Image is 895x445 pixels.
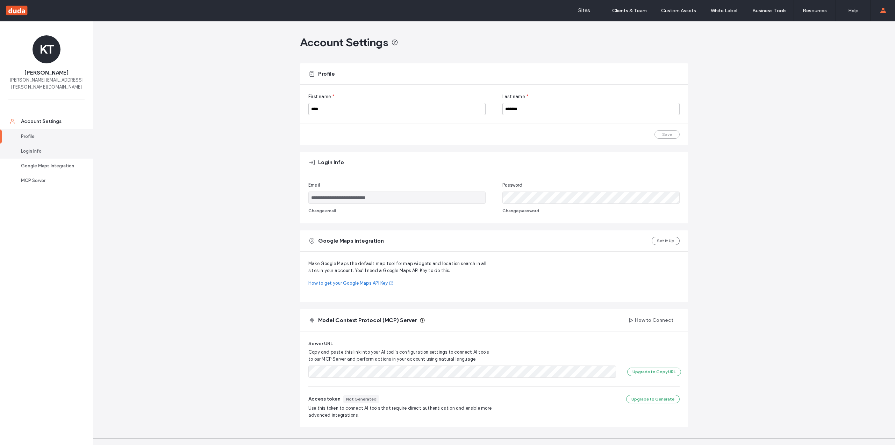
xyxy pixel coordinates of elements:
[33,35,60,63] div: KT
[318,70,335,78] span: Profile
[24,69,69,77] span: [PERSON_NAME]
[308,340,333,347] span: Server URL
[502,207,539,215] button: Change password
[502,192,680,204] input: Password
[502,103,680,115] input: Last name
[652,237,680,245] button: Set it Up
[318,317,417,324] span: Model Context Protocol (MCP) Server
[308,280,494,287] a: How to get your Google Maps API Key
[308,207,336,215] button: Change email
[346,396,377,402] div: Not Generated
[308,93,331,100] span: First name
[848,8,859,14] label: Help
[622,315,680,326] button: How to Connect
[8,77,85,91] span: [PERSON_NAME][EMAIL_ADDRESS][PERSON_NAME][DOMAIN_NAME]
[16,5,30,11] span: Help
[308,182,320,189] span: Email
[308,192,486,204] input: Email
[578,7,590,14] label: Sites
[21,162,78,169] div: Google Maps Integration
[318,159,344,166] span: Login Info
[803,8,827,14] label: Resources
[308,405,493,419] span: Use this token to connect AI tools that require direct authentication and enable more advanced in...
[21,133,78,140] div: Profile
[308,260,494,274] span: Make Google Maps the default map tool for map widgets and location search in all sites in your ac...
[300,35,388,49] span: Account Settings
[308,349,493,363] span: Copy and paste this link into your AI tool’s configuration settings to connect AI tools to our MC...
[502,182,523,189] span: Password
[612,8,647,14] label: Clients & Team
[21,177,78,184] div: MCP Server
[318,237,384,245] span: Google Maps integration
[308,396,341,403] span: Access token
[752,8,787,14] label: Business Tools
[21,148,78,155] div: Login Info
[21,118,78,125] div: Account Settings
[308,103,486,115] input: First name
[502,93,525,100] span: Last name
[661,8,696,14] label: Custom Assets
[711,8,737,14] label: White Label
